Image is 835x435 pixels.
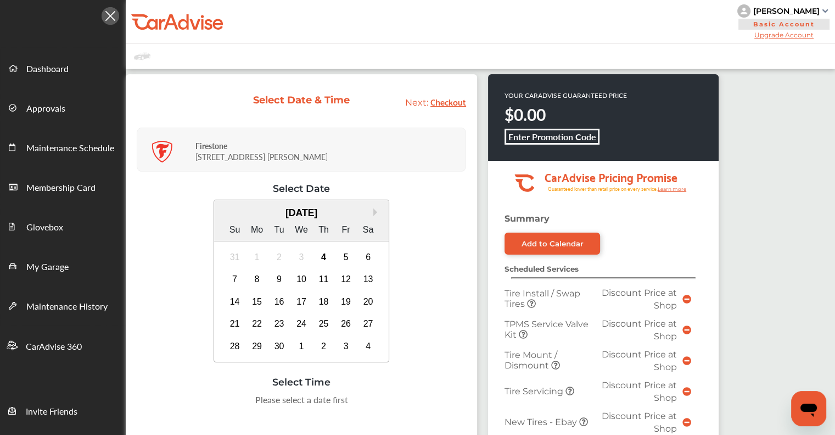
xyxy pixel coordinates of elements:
[271,271,288,288] div: Choose Tuesday, September 9th, 2025
[602,288,677,311] span: Discount Price at Shop
[223,246,379,357] div: month 2025-09
[505,319,589,340] span: TPMS Service Valve Kit
[373,208,381,216] button: Next Month
[248,271,266,288] div: Choose Monday, September 8th, 2025
[26,405,77,419] span: Invite Friends
[26,260,69,274] span: My Garage
[226,338,244,355] div: Choose Sunday, September 28th, 2025
[505,288,580,309] span: Tire Install / Swap Tires
[1,285,125,325] a: Maintenance History
[360,249,377,266] div: Choose Saturday, September 6th, 2025
[248,338,266,355] div: Choose Monday, September 29th, 2025
[226,293,244,311] div: Choose Sunday, September 14th, 2025
[26,141,114,156] span: Maintenance Schedule
[738,19,830,30] span: Basic Account
[360,271,377,288] div: Choose Saturday, September 13th, 2025
[822,9,828,13] img: sCxJUJ+qAmfqhQGDUl18vwLg4ZYJ6CxN7XmbOMBAAAAAElFTkSuQmCC
[337,249,355,266] div: Choose Friday, September 5th, 2025
[360,221,377,239] div: Sa
[505,213,550,224] strong: Summary
[548,185,658,192] tspan: Guaranteed lower than retail price on every service.
[315,271,333,288] div: Choose Thursday, September 11th, 2025
[102,7,119,25] img: Icon.5fd9dcc7.svg
[315,221,333,239] div: Th
[505,386,565,397] span: Tire Servicing
[791,391,826,426] iframe: Button to launch messaging window
[214,207,389,219] div: [DATE]
[271,249,288,266] div: Not available Tuesday, September 2nd, 2025
[337,271,355,288] div: Choose Friday, September 12th, 2025
[226,315,244,333] div: Choose Sunday, September 21st, 2025
[1,87,125,127] a: Approvals
[1,127,125,167] a: Maintenance Schedule
[430,94,466,109] span: Checkout
[248,315,266,333] div: Choose Monday, September 22nd, 2025
[26,300,108,314] span: Maintenance History
[26,62,69,76] span: Dashboard
[271,221,288,239] div: Tu
[360,293,377,311] div: Choose Saturday, September 20th, 2025
[226,271,244,288] div: Choose Sunday, September 7th, 2025
[134,49,150,63] img: placeholder_car.fcab19be.svg
[1,246,125,285] a: My Garage
[315,315,333,333] div: Choose Thursday, September 25th, 2025
[271,293,288,311] div: Choose Tuesday, September 16th, 2025
[315,249,333,266] div: Choose Thursday, September 4th, 2025
[293,338,310,355] div: Choose Wednesday, October 1st, 2025
[271,338,288,355] div: Choose Tuesday, September 30th, 2025
[508,130,596,143] b: Enter Promotion Code
[602,411,677,434] span: Discount Price at Shop
[505,103,546,126] strong: $0.00
[545,167,677,186] tspan: CarAdvise Pricing Promise
[271,315,288,333] div: Choose Tuesday, September 23rd, 2025
[293,221,310,239] div: We
[505,265,579,273] strong: Scheduled Services
[293,315,310,333] div: Choose Wednesday, September 24th, 2025
[26,221,63,235] span: Glovebox
[522,239,584,248] div: Add to Calendar
[337,315,355,333] div: Choose Friday, September 26th, 2025
[360,315,377,333] div: Choose Saturday, September 27th, 2025
[1,48,125,87] a: Dashboard
[505,91,627,100] p: YOUR CARADVISE GUARANTEED PRICE
[405,97,466,108] a: Next: Checkout
[505,350,557,371] span: Tire Mount / Dismount
[602,380,677,403] span: Discount Price at Shop
[137,393,466,406] div: Please select a date first
[315,338,333,355] div: Choose Thursday, October 2nd, 2025
[226,249,244,266] div: Not available Sunday, August 31st, 2025
[602,349,677,372] span: Discount Price at Shop
[137,183,466,194] div: Select Date
[737,31,831,39] span: Upgrade Account
[195,132,463,168] div: [STREET_ADDRESS] [PERSON_NAME]
[293,271,310,288] div: Choose Wednesday, September 10th, 2025
[337,293,355,311] div: Choose Friday, September 19th, 2025
[151,141,173,163] img: logo-firestone.png
[226,221,244,239] div: Su
[337,338,355,355] div: Choose Friday, October 3rd, 2025
[753,6,820,16] div: [PERSON_NAME]
[360,338,377,355] div: Choose Saturday, October 4th, 2025
[248,221,266,239] div: Mo
[1,167,125,206] a: Membership Card
[253,94,351,106] div: Select Date & Time
[1,206,125,246] a: Glovebox
[505,417,579,427] span: New Tires - Ebay
[658,186,687,192] tspan: Learn more
[737,4,750,18] img: knH8PDtVvWoAbQRylUukY18CTiRevjo20fAtgn5MLBQj4uumYvk2MzTtcAIzfGAtb1XOLVMAvhLuqoNAbL4reqehy0jehNKdM...
[26,102,65,116] span: Approvals
[293,293,310,311] div: Choose Wednesday, September 17th, 2025
[602,318,677,342] span: Discount Price at Shop
[315,293,333,311] div: Choose Thursday, September 18th, 2025
[505,233,600,255] a: Add to Calendar
[137,376,466,388] div: Select Time
[26,181,96,195] span: Membership Card
[293,249,310,266] div: Not available Wednesday, September 3rd, 2025
[248,249,266,266] div: Not available Monday, September 1st, 2025
[195,140,227,151] strong: Firestone
[26,340,82,354] span: CarAdvise 360
[248,293,266,311] div: Choose Monday, September 15th, 2025
[337,221,355,239] div: Fr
